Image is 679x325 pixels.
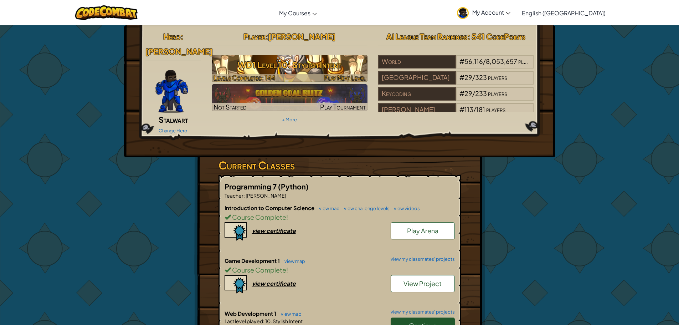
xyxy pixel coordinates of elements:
[277,311,302,317] a: view map
[212,57,367,73] h3: WD1 Level 10: Stylish Intent
[281,258,305,264] a: view map
[265,31,268,41] span: :
[475,73,487,81] span: 323
[212,84,367,111] a: Not StartedPlay Tournament
[225,222,247,241] img: certificate-icon.png
[378,71,456,85] div: [GEOGRAPHIC_DATA]
[145,46,213,56] span: [PERSON_NAME]
[407,227,438,235] span: Play Arena
[324,73,366,82] span: Play Next Level
[483,57,486,65] span: /
[272,318,303,324] span: Stylish Intent
[378,87,456,101] div: Keycoding
[457,7,469,19] img: avatar
[75,5,138,20] img: CodeCombat logo
[264,318,272,324] span: 10.
[252,227,296,234] div: view certificate
[378,110,534,118] a: [PERSON_NAME]#113/181players
[225,192,243,199] span: Teacher
[214,73,275,82] span: Levels Completed: 144
[464,105,473,113] span: 113
[279,9,310,17] span: My Courses
[252,280,296,287] div: view certificate
[225,275,247,294] img: certificate-icon.png
[225,318,263,324] span: Last level played
[472,9,510,16] span: My Account
[278,182,309,191] span: (Python)
[340,205,390,211] a: view challenge levels
[476,105,485,113] span: 181
[155,70,188,113] img: Gordon-selection-pose.png
[386,31,467,41] span: AI League Team Rankings
[473,105,476,113] span: /
[231,266,286,274] span: Course Complete
[159,128,187,133] a: Change Hero
[263,318,264,324] span: :
[212,55,367,82] img: WD1 Level 10: Stylish Intent
[276,3,320,22] a: My Courses
[467,31,525,41] span: : 541 CodePoints
[378,94,534,102] a: Keycoding#29/233players
[464,57,483,65] span: 56,116
[403,279,442,288] span: View Project
[231,213,286,221] span: Course Complete
[286,266,288,274] span: !
[225,227,296,234] a: view certificate
[245,192,286,199] span: [PERSON_NAME]
[320,103,366,111] span: Play Tournament
[464,89,472,97] span: 29
[486,105,505,113] span: players
[378,55,456,68] div: World
[464,73,472,81] span: 29
[390,205,420,211] a: view videos
[459,73,464,81] span: #
[387,310,455,314] a: view my classmates' projects
[472,89,475,97] span: /
[225,257,281,264] span: Game Development 1
[225,204,315,211] span: Introduction to Computer Science
[159,115,188,125] span: Stalwart
[243,31,265,41] span: Player
[522,9,606,17] span: English ([GEOGRAPHIC_DATA])
[225,310,277,317] span: Web Development 1
[378,78,534,86] a: [GEOGRAPHIC_DATA]#29/323players
[488,89,507,97] span: players
[459,105,464,113] span: #
[387,257,455,261] a: view my classmates' projects
[378,103,456,117] div: [PERSON_NAME]
[459,57,464,65] span: #
[218,157,461,173] h3: Current Classes
[472,73,475,81] span: /
[315,205,340,211] a: view map
[453,1,514,24] a: My Account
[475,89,487,97] span: 233
[212,84,367,111] img: Golden Goal
[212,55,367,82] a: Play Next Level
[163,31,180,41] span: Hero
[486,57,517,65] span: 8,053,657
[214,103,247,111] span: Not Started
[488,73,507,81] span: players
[518,3,609,22] a: English ([GEOGRAPHIC_DATA])
[459,89,464,97] span: #
[243,192,245,199] span: :
[225,182,278,191] span: Programming 7
[286,213,288,221] span: !
[282,117,297,122] a: + More
[225,280,296,287] a: view certificate
[180,31,183,41] span: :
[378,62,534,70] a: World#56,116/8,053,657players
[268,31,335,41] span: [PERSON_NAME]
[518,57,537,65] span: players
